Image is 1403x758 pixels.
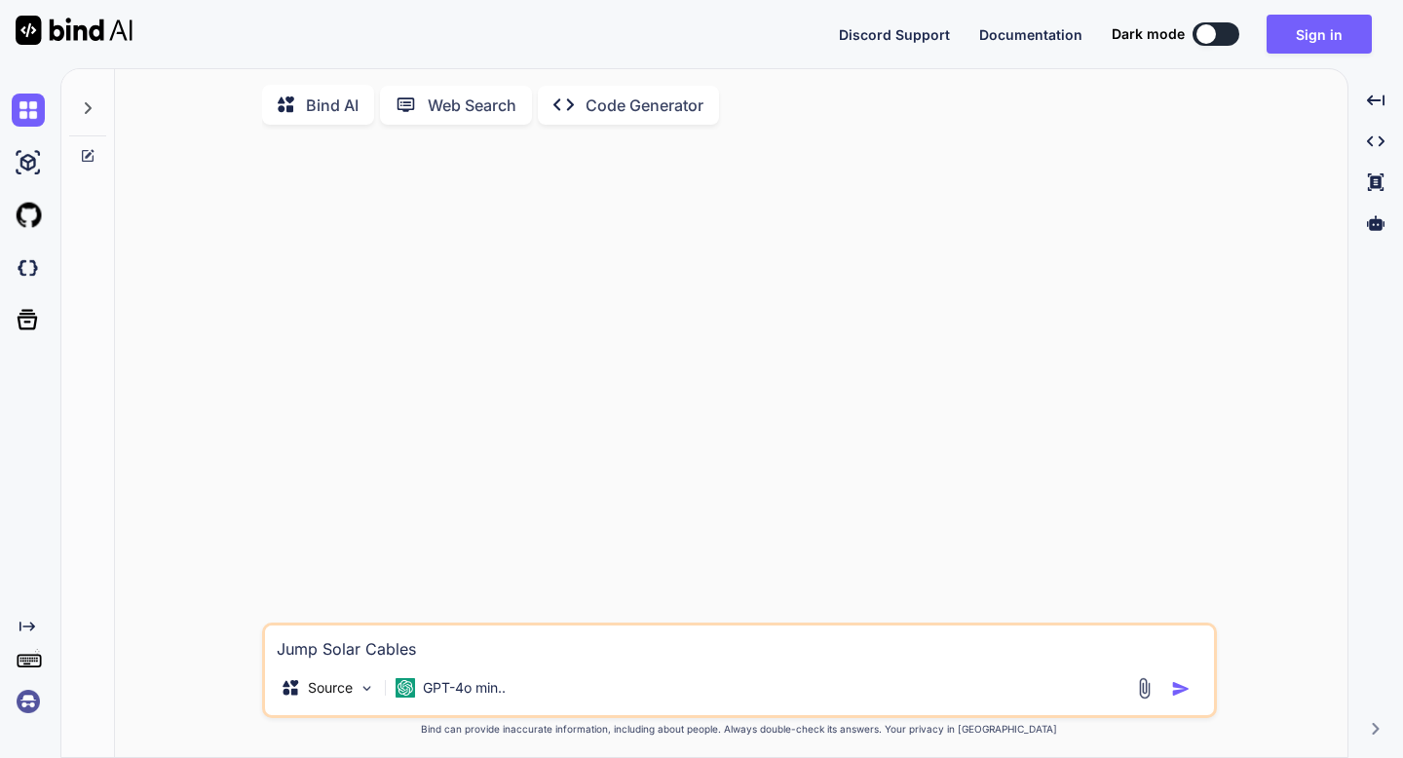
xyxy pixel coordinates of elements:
button: Sign in [1267,15,1372,54]
img: Pick Models [359,680,375,697]
textarea: Jump Solar Cables [265,625,1214,661]
p: Code Generator [586,94,703,117]
img: GPT-4o mini [396,678,415,698]
span: Discord Support [839,26,950,43]
img: chat [12,94,45,127]
button: Discord Support [839,24,950,45]
button: Documentation [979,24,1082,45]
p: GPT-4o min.. [423,678,506,698]
img: ai-studio [12,146,45,179]
img: icon [1171,679,1191,699]
img: Bind AI [16,16,133,45]
img: signin [12,685,45,718]
img: attachment [1133,677,1156,700]
p: Bind AI [306,94,359,117]
img: darkCloudIdeIcon [12,251,45,284]
span: Documentation [979,26,1082,43]
p: Source [308,678,353,698]
img: githubLight [12,199,45,232]
p: Web Search [428,94,516,117]
span: Dark mode [1112,24,1185,44]
p: Bind can provide inaccurate information, including about people. Always double-check its answers.... [262,722,1217,737]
